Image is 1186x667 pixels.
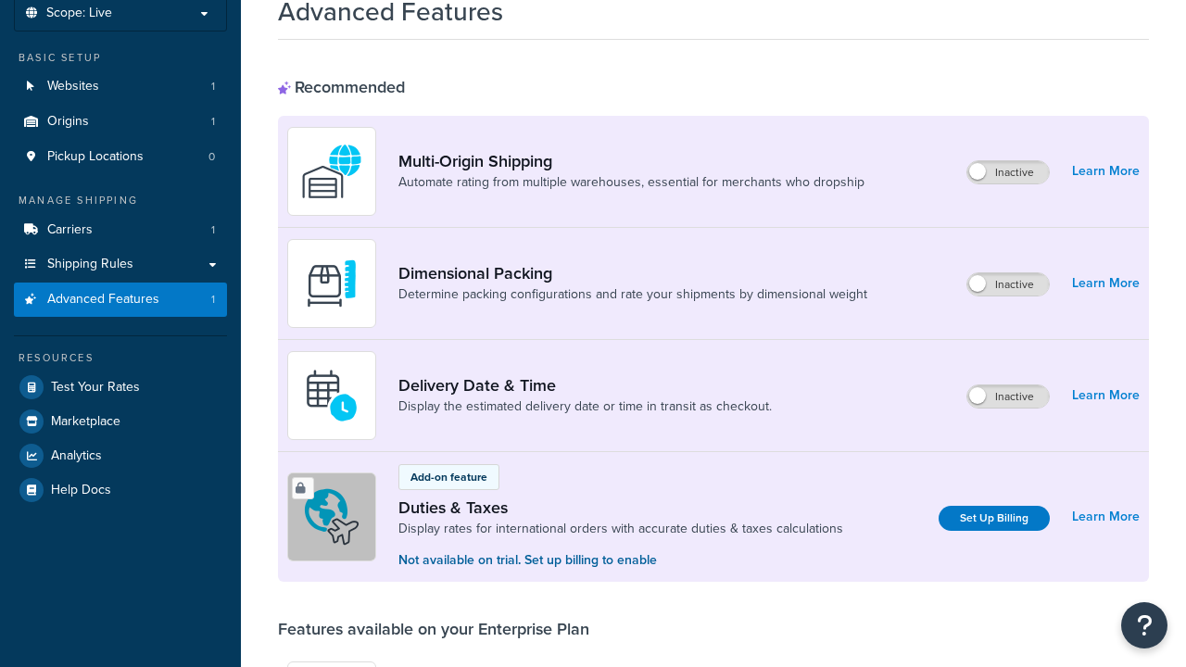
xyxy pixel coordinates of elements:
a: Display the estimated delivery date or time in transit as checkout. [398,397,772,416]
li: Carriers [14,213,227,247]
li: Origins [14,105,227,139]
a: Analytics [14,439,227,472]
span: Carriers [47,222,93,238]
a: Automate rating from multiple warehouses, essential for merchants who dropship [398,173,864,192]
div: Features available on your Enterprise Plan [278,619,589,639]
p: Add-on feature [410,469,487,485]
img: WatD5o0RtDAAAAAElFTkSuQmCC [299,139,364,204]
a: Learn More [1072,383,1140,409]
span: Websites [47,79,99,94]
div: Manage Shipping [14,193,227,208]
span: Advanced Features [47,292,159,308]
a: Multi-Origin Shipping [398,151,864,171]
li: Advanced Features [14,283,227,317]
img: gfkeb5ejjkALwAAAABJRU5ErkJggg== [299,363,364,428]
a: Dimensional Packing [398,263,867,283]
span: Scope: Live [46,6,112,21]
a: Delivery Date & Time [398,375,772,396]
span: Help Docs [51,483,111,498]
span: Analytics [51,448,102,464]
a: Learn More [1072,271,1140,296]
a: Display rates for international orders with accurate duties & taxes calculations [398,520,843,538]
div: Resources [14,350,227,366]
span: Pickup Locations [47,149,144,165]
a: Websites1 [14,69,227,104]
a: Set Up Billing [939,506,1050,531]
img: DTVBYsAAAAAASUVORK5CYII= [299,251,364,316]
span: 1 [211,292,215,308]
div: Recommended [278,77,405,97]
li: Pickup Locations [14,140,227,174]
a: Help Docs [14,473,227,507]
label: Inactive [967,385,1049,408]
span: 1 [211,222,215,238]
a: Duties & Taxes [398,497,843,518]
a: Marketplace [14,405,227,438]
a: Determine packing configurations and rate your shipments by dimensional weight [398,285,867,304]
a: Advanced Features1 [14,283,227,317]
span: 1 [211,79,215,94]
button: Open Resource Center [1121,602,1167,648]
label: Inactive [967,273,1049,296]
span: 0 [208,149,215,165]
li: Websites [14,69,227,104]
a: Pickup Locations0 [14,140,227,174]
p: Not available on trial. Set up billing to enable [398,550,843,571]
a: Learn More [1072,158,1140,184]
span: Shipping Rules [47,257,133,272]
a: Carriers1 [14,213,227,247]
span: Marketplace [51,414,120,430]
span: Test Your Rates [51,380,140,396]
a: Origins1 [14,105,227,139]
a: Shipping Rules [14,247,227,282]
label: Inactive [967,161,1049,183]
span: Origins [47,114,89,130]
span: 1 [211,114,215,130]
div: Basic Setup [14,50,227,66]
a: Test Your Rates [14,371,227,404]
a: Learn More [1072,504,1140,530]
